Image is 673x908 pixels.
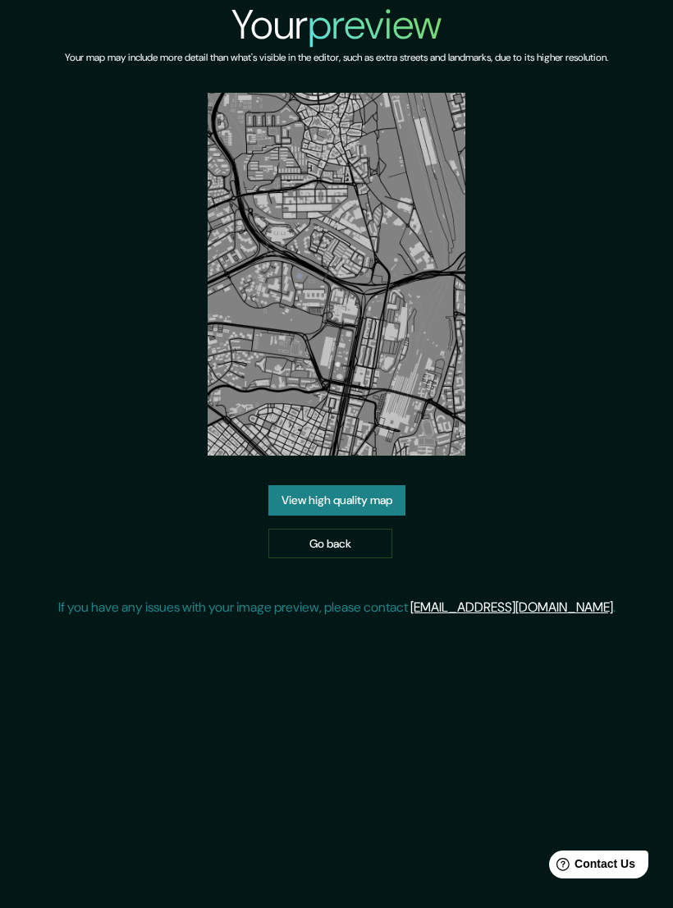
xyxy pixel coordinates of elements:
p: If you have any issues with your image preview, please contact . [58,598,616,617]
h6: Your map may include more detail than what's visible in the editor, such as extra streets and lan... [65,49,608,66]
a: Go back [268,529,392,559]
img: created-map-preview [208,93,465,456]
a: View high quality map [268,485,405,516]
iframe: Help widget launcher [527,844,655,890]
a: [EMAIL_ADDRESS][DOMAIN_NAME] [410,598,613,616]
